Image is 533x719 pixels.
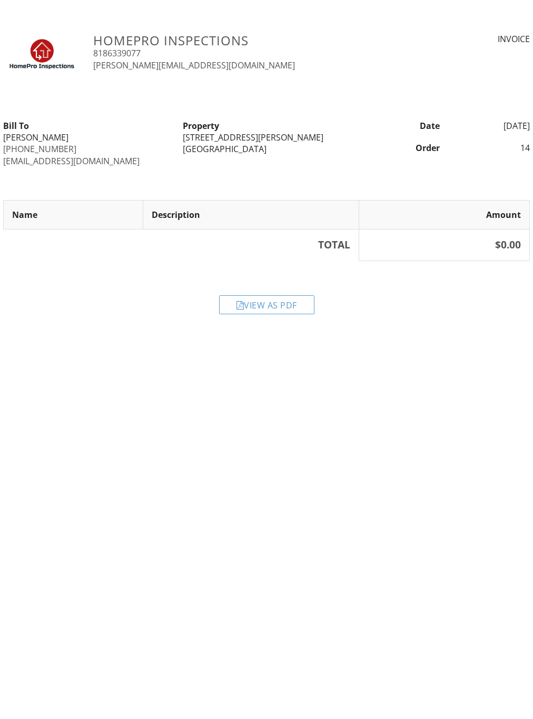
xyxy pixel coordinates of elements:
div: View as PDF [219,295,314,314]
th: Description [143,200,359,229]
div: Order [357,142,447,154]
a: View as PDF [219,302,314,313]
th: TOTAL [4,229,359,261]
th: Name [4,200,143,229]
div: [PERSON_NAME] [3,132,170,143]
a: [PHONE_NUMBER] [3,143,76,155]
h3: HomePro Inspections [93,33,395,47]
a: 8186339077 [93,47,141,59]
th: Amount [359,200,529,229]
th: $0.00 [359,229,529,261]
a: [PERSON_NAME][EMAIL_ADDRESS][DOMAIN_NAME] [93,59,295,71]
a: [EMAIL_ADDRESS][DOMAIN_NAME] [3,155,140,167]
div: INVOICE [408,33,530,45]
strong: Property [183,120,219,132]
div: Date [357,120,447,132]
div: [STREET_ADDRESS][PERSON_NAME] [183,132,350,143]
div: [GEOGRAPHIC_DATA] [183,143,350,155]
img: medium.png [3,33,81,84]
strong: Bill To [3,120,29,132]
